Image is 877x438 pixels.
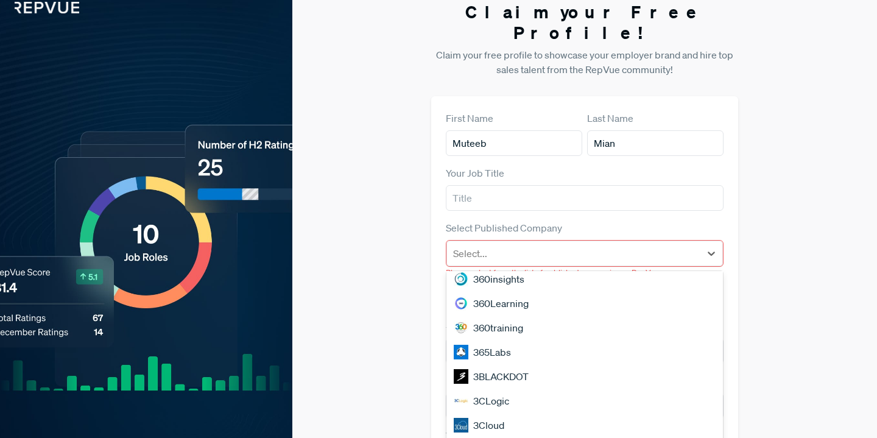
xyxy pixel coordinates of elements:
[454,320,468,335] img: 360training
[446,373,586,388] label: How will I primarily use RepVue?
[454,418,468,433] img: 3Cloud
[454,272,468,286] img: 360insights
[446,221,562,235] label: Select Published Company
[446,389,723,413] div: 3CLogic
[446,185,724,211] input: Title
[446,166,504,180] label: Your Job Title
[446,130,582,156] input: First Name
[446,288,724,314] p: Only published company profiles can claim a free account at this time. Please if you are interest...
[446,413,723,437] div: 3Cloud
[431,2,738,43] h3: Claim your Free Profile!
[587,130,724,156] input: Last Name
[454,296,468,311] img: 360Learning
[446,316,723,340] div: 360training
[446,319,538,333] label: # Of Open Sales Jobs
[446,267,723,291] div: 360insights
[454,369,468,384] img: 3BLACKDOT
[446,364,723,389] div: 3BLACKDOT
[454,345,468,359] img: 365Labs
[587,111,633,125] label: Last Name
[446,340,723,364] div: 365Labs
[431,48,738,77] p: Claim your free profile to showcase your employer brand and hire top sales talent from the RepVue...
[446,291,723,316] div: 360Learning
[446,267,724,278] p: Please select from the list of published companies on RepVue
[446,111,493,125] label: First Name
[454,394,468,408] img: 3CLogic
